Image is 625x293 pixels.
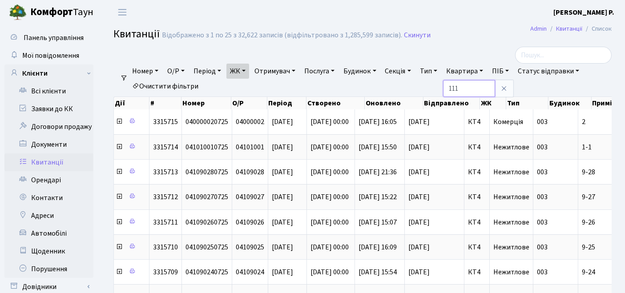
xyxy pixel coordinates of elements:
[272,117,293,127] span: [DATE]
[4,225,93,242] a: Автомобілі
[537,142,548,152] span: 003
[272,142,293,152] span: [DATE]
[493,267,529,277] span: Нежитлове
[236,192,264,202] span: 04109027
[468,118,486,125] span: КТ4
[310,142,349,152] span: [DATE] 00:00
[272,217,293,227] span: [DATE]
[153,267,178,277] span: 3315709
[468,144,486,151] span: КТ4
[493,117,523,127] span: Комерція
[185,267,228,277] span: 041090240725
[185,217,228,227] span: 041090260725
[468,193,486,201] span: КТ4
[553,7,614,18] a: [PERSON_NAME] Р.
[129,79,202,94] a: Очистити фільтри
[493,192,529,202] span: Нежитлове
[301,64,338,79] a: Послуга
[517,20,625,38] nav: breadcrumb
[30,5,73,19] b: Комфорт
[30,5,93,20] span: Таун
[153,192,178,202] span: 3315712
[153,167,178,177] span: 3315713
[4,260,93,278] a: Порушення
[251,64,299,79] a: Отримувач
[231,97,267,109] th: О/Р
[236,142,264,152] span: 04101001
[537,192,548,202] span: 003
[404,31,431,40] a: Скинути
[310,117,349,127] span: [DATE] 00:00
[506,97,548,109] th: Тип
[4,29,93,47] a: Панель управління
[340,64,379,79] a: Будинок
[164,64,188,79] a: О/Р
[310,167,349,177] span: [DATE] 00:00
[185,167,228,177] span: 041090280725
[181,97,231,109] th: Номер
[4,47,93,64] a: Мої повідомлення
[4,171,93,189] a: Орендарі
[185,242,228,252] span: 041090250725
[236,267,264,277] span: 04109024
[162,31,402,40] div: Відображено з 1 по 25 з 32,622 записів (відфільтровано з 1,285,599 записів).
[272,167,293,177] span: [DATE]
[226,64,249,79] a: ЖК
[408,219,460,226] span: [DATE]
[153,217,178,227] span: 3315711
[272,267,293,277] span: [DATE]
[514,64,583,79] a: Статус відправки
[4,82,93,100] a: Всі клієнти
[408,269,460,276] span: [DATE]
[4,136,93,153] a: Документи
[408,118,460,125] span: [DATE]
[306,97,365,109] th: Створено
[423,97,480,109] th: Відправлено
[24,33,84,43] span: Панель управління
[185,117,228,127] span: 040000020725
[236,217,264,227] span: 04109026
[272,192,293,202] span: [DATE]
[468,244,486,251] span: КТ4
[190,64,225,79] a: Період
[537,242,548,252] span: 003
[185,142,228,152] span: 041010010725
[359,142,397,152] span: [DATE] 15:50
[408,193,460,201] span: [DATE]
[185,192,228,202] span: 041090270725
[359,117,397,127] span: [DATE] 16:05
[582,24,612,34] li: Список
[4,100,93,118] a: Заявки до КК
[515,47,612,64] input: Пошук...
[359,167,397,177] span: [DATE] 21:36
[114,97,149,109] th: Дії
[359,192,397,202] span: [DATE] 15:22
[359,242,397,252] span: [DATE] 16:09
[553,8,614,17] b: [PERSON_NAME] Р.
[365,97,423,109] th: Оновлено
[480,97,507,109] th: ЖК
[310,217,349,227] span: [DATE] 00:00
[548,97,591,109] th: Будинок
[493,217,529,227] span: Нежитлове
[408,244,460,251] span: [DATE]
[468,219,486,226] span: КТ4
[310,242,349,252] span: [DATE] 00:00
[236,242,264,252] span: 04109025
[493,242,529,252] span: Нежитлове
[493,167,529,177] span: Нежитлове
[4,242,93,260] a: Щоденник
[468,169,486,176] span: КТ4
[359,217,397,227] span: [DATE] 15:07
[443,64,487,79] a: Квартира
[149,97,181,109] th: #
[113,26,160,42] span: Квитанції
[4,118,93,136] a: Договори продажу
[537,267,548,277] span: 003
[4,189,93,207] a: Контакти
[556,24,582,33] a: Квитанції
[9,4,27,21] img: logo.png
[129,64,162,79] a: Номер
[236,167,264,177] span: 04109028
[153,142,178,152] span: 3315714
